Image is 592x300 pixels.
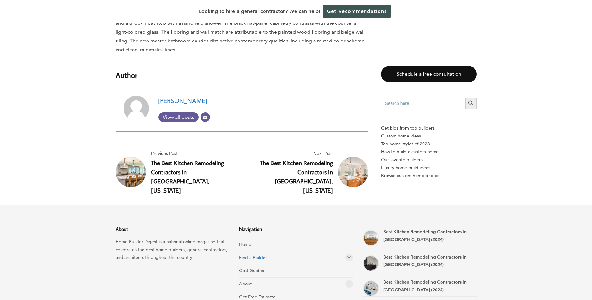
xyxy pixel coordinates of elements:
a: [PERSON_NAME] [158,97,207,105]
a: Best Kitchen Remodeling Contractors in Coral Gables (2024) [363,280,379,296]
p: Get bids from top builders [381,124,477,132]
span: View all posts [158,114,199,120]
a: Email [201,112,210,122]
a: Get Free Estimate [239,294,276,300]
a: Best Kitchen Remodeling Contractors in [GEOGRAPHIC_DATA] (2024) [383,279,467,293]
a: Top home styles of 2023 [381,140,477,148]
a: Cost Guides [239,268,264,273]
a: Home [239,241,251,247]
a: Browse custom home photos [381,172,477,180]
h3: Navigation [239,225,353,233]
a: Best Kitchen Remodeling Contractors in [GEOGRAPHIC_DATA] (2024) [383,229,467,242]
a: Best Kitchen Remodeling Contractors in Plantation (2024) [363,255,379,271]
a: Find a Builder [239,255,267,260]
span: The Green Bay team transformed this bathroom into a modern, tranquil place. It has a bidet-equipp... [116,11,365,53]
h3: About [116,225,229,233]
h3: Author [116,62,368,81]
a: The Best Kitchen Remodeling Contractors in [GEOGRAPHIC_DATA], [US_STATE] [151,159,224,194]
a: Best Kitchen Remodeling Contractors in Doral (2024) [363,230,379,246]
p: Home Builder Digest is a national online magazine that celebrates the best home builders, general... [116,238,229,261]
svg: Search [468,100,474,107]
img: Adam Scharf [124,96,149,121]
a: The Best Kitchen Remodeling Contractors in [GEOGRAPHIC_DATA], [US_STATE] [260,159,333,194]
a: How to build a custom home [381,148,477,156]
input: Search here... [381,98,465,109]
a: Schedule a free consultation [381,66,477,83]
a: Best Kitchen Remodeling Contractors in [GEOGRAPHIC_DATA] (2024) [383,254,467,268]
iframe: Drift Widget Chat Controller [470,254,584,292]
span: Previous Post [151,150,239,157]
a: Our favorite builders [381,156,477,164]
a: Luxury home build ideas [381,164,477,172]
a: Custom home ideas [381,132,477,140]
a: View all posts [158,112,199,122]
span: Next Post [245,150,333,157]
a: About [239,281,252,287]
a: Get Recommendations [323,5,391,18]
